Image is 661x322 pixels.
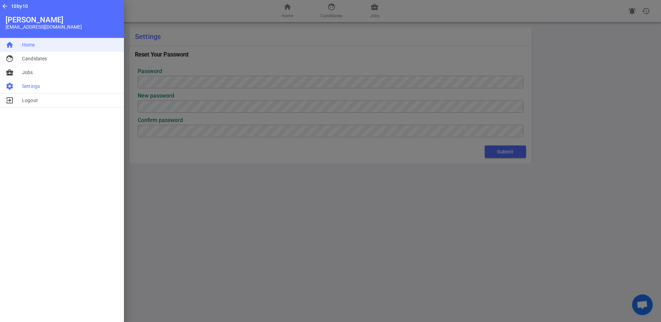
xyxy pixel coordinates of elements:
span: Jobs [22,69,33,76]
span: settings [6,82,14,90]
span: arrow_back [1,3,8,10]
span: Settings [22,83,40,90]
div: [PERSON_NAME] [6,16,118,24]
span: Candidates [22,55,47,62]
span: business_center [6,68,14,77]
span: Home [22,41,35,48]
span: home [6,41,14,49]
span: exit_to_app [6,96,14,104]
span: Logout [22,97,38,104]
div: [EMAIL_ADDRESS][DOMAIN_NAME] [6,24,118,30]
span: face [6,54,14,63]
